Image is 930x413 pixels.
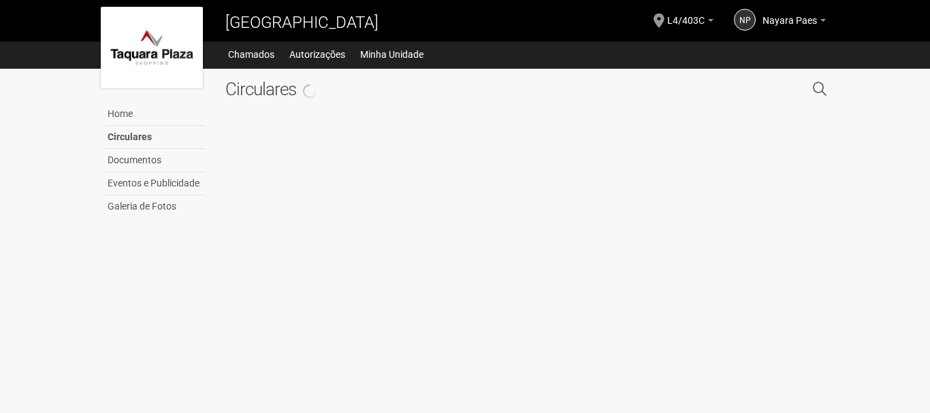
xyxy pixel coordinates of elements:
h2: Circulares [225,79,673,99]
a: Nayara Paes [763,17,826,28]
span: Nayara Paes [763,2,817,26]
a: NP [734,9,756,31]
img: logo.jpg [101,7,203,88]
a: Minha Unidade [360,45,423,64]
a: Documentos [104,149,205,172]
a: Home [104,103,205,126]
a: Circulares [104,126,205,149]
span: [GEOGRAPHIC_DATA] [225,13,379,32]
img: spinner.png [300,82,319,101]
a: Eventos e Publicidade [104,172,205,195]
a: Galeria de Fotos [104,195,205,218]
span: L4/403C [667,2,705,26]
a: Autorizações [289,45,345,64]
a: L4/403C [667,17,713,28]
a: Chamados [228,45,274,64]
